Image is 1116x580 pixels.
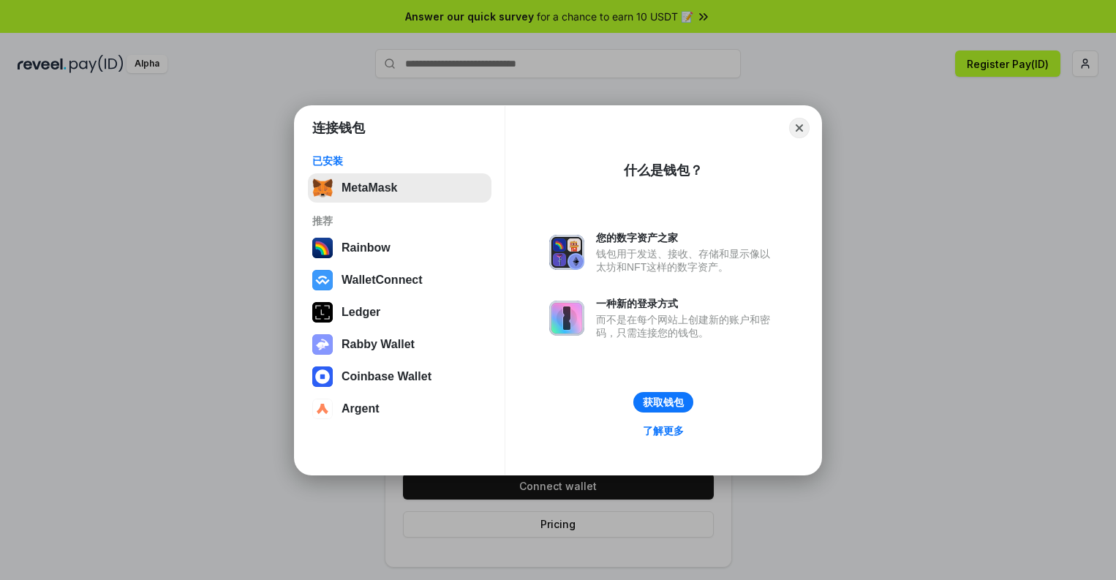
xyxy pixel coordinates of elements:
div: Rainbow [342,241,391,255]
button: WalletConnect [308,265,491,295]
img: svg+xml,%3Csvg%20width%3D%2228%22%20height%3D%2228%22%20viewBox%3D%220%200%2028%2028%22%20fill%3D... [312,270,333,290]
button: Ledger [308,298,491,327]
div: 获取钱包 [643,396,684,409]
img: svg+xml,%3Csvg%20width%3D%2228%22%20height%3D%2228%22%20viewBox%3D%220%200%2028%2028%22%20fill%3D... [312,366,333,387]
a: 了解更多 [634,421,693,440]
div: 钱包用于发送、接收、存储和显示像以太坊和NFT这样的数字资产。 [596,247,777,274]
div: 您的数字资产之家 [596,231,777,244]
div: 什么是钱包？ [624,162,703,179]
div: WalletConnect [342,274,423,287]
div: 推荐 [312,214,487,227]
div: Ledger [342,306,380,319]
button: Argent [308,394,491,423]
button: MetaMask [308,173,491,203]
button: Close [789,118,810,138]
img: svg+xml,%3Csvg%20xmlns%3D%22http%3A%2F%2Fwww.w3.org%2F2000%2Fsvg%22%20fill%3D%22none%22%20viewBox... [549,235,584,270]
button: 获取钱包 [633,392,693,413]
h1: 连接钱包 [312,119,365,137]
button: Coinbase Wallet [308,362,491,391]
button: Rabby Wallet [308,330,491,359]
img: svg+xml,%3Csvg%20xmlns%3D%22http%3A%2F%2Fwww.w3.org%2F2000%2Fsvg%22%20fill%3D%22none%22%20viewBox... [549,301,584,336]
div: Coinbase Wallet [342,370,431,383]
div: Rabby Wallet [342,338,415,351]
div: 已安装 [312,154,487,167]
img: svg+xml,%3Csvg%20xmlns%3D%22http%3A%2F%2Fwww.w3.org%2F2000%2Fsvg%22%20fill%3D%22none%22%20viewBox... [312,334,333,355]
img: svg+xml,%3Csvg%20fill%3D%22none%22%20height%3D%2233%22%20viewBox%3D%220%200%2035%2033%22%20width%... [312,178,333,198]
div: 而不是在每个网站上创建新的账户和密码，只需连接您的钱包。 [596,313,777,339]
div: MetaMask [342,181,397,195]
div: 一种新的登录方式 [596,297,777,310]
img: svg+xml,%3Csvg%20xmlns%3D%22http%3A%2F%2Fwww.w3.org%2F2000%2Fsvg%22%20width%3D%2228%22%20height%3... [312,302,333,323]
button: Rainbow [308,233,491,263]
img: svg+xml,%3Csvg%20width%3D%22120%22%20height%3D%22120%22%20viewBox%3D%220%200%20120%20120%22%20fil... [312,238,333,258]
img: svg+xml,%3Csvg%20width%3D%2228%22%20height%3D%2228%22%20viewBox%3D%220%200%2028%2028%22%20fill%3D... [312,399,333,419]
div: Argent [342,402,380,415]
div: 了解更多 [643,424,684,437]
